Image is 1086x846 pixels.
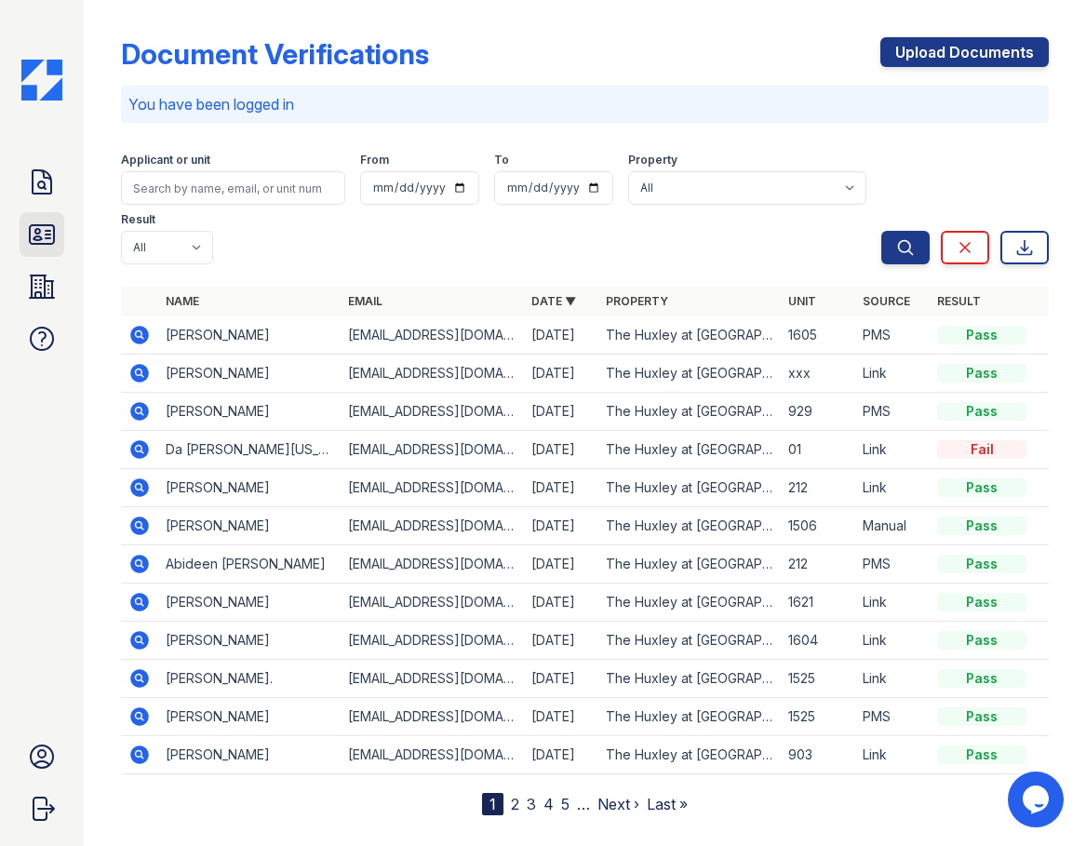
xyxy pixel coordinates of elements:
div: Pass [937,745,1026,764]
td: PMS [855,545,930,584]
td: Link [855,736,930,774]
td: [EMAIL_ADDRESS][DOMAIN_NAME] [341,393,523,431]
td: The Huxley at [GEOGRAPHIC_DATA] [598,507,781,545]
td: [EMAIL_ADDRESS][DOMAIN_NAME] [341,584,523,622]
td: 212 [781,469,855,507]
a: 2 [511,795,519,813]
td: [PERSON_NAME] [158,355,341,393]
a: Result [937,294,981,308]
td: The Huxley at [GEOGRAPHIC_DATA] [598,431,781,469]
a: Source [863,294,910,308]
td: The Huxley at [GEOGRAPHIC_DATA] [598,355,781,393]
p: You have been logged in [128,93,1041,115]
a: Last » [647,795,688,813]
td: [DATE] [524,545,598,584]
td: The Huxley at [GEOGRAPHIC_DATA] [598,736,781,774]
td: [EMAIL_ADDRESS][DOMAIN_NAME] [341,355,523,393]
div: Pass [937,669,1026,688]
label: Result [121,212,155,227]
span: … [577,793,590,815]
label: To [494,153,509,168]
td: 1605 [781,316,855,355]
div: 1 [482,793,503,815]
td: [EMAIL_ADDRESS][DOMAIN_NAME] [341,431,523,469]
td: [PERSON_NAME] [158,507,341,545]
td: [DATE] [524,622,598,660]
td: 929 [781,393,855,431]
td: 1506 [781,507,855,545]
div: Pass [937,478,1026,497]
td: The Huxley at [GEOGRAPHIC_DATA] [598,545,781,584]
a: Date ▼ [531,294,576,308]
td: xxx [781,355,855,393]
td: [PERSON_NAME] [158,622,341,660]
td: [EMAIL_ADDRESS][DOMAIN_NAME] [341,507,523,545]
img: CE_Icon_Blue-c292c112584629df590d857e76928e9f676e5b41ef8f769ba2f05ee15b207248.png [21,60,62,101]
a: 5 [561,795,570,813]
iframe: chat widget [1008,772,1067,827]
div: Document Verifications [121,37,429,71]
td: [EMAIL_ADDRESS][DOMAIN_NAME] [341,545,523,584]
td: PMS [855,316,930,355]
td: The Huxley at [GEOGRAPHIC_DATA] [598,584,781,622]
td: 01 [781,431,855,469]
td: Manual [855,507,930,545]
td: [DATE] [524,736,598,774]
div: Pass [937,631,1026,650]
a: Next › [597,795,639,813]
div: Pass [937,364,1026,383]
td: Link [855,622,930,660]
td: [DATE] [524,698,598,736]
td: 903 [781,736,855,774]
div: Pass [937,517,1026,535]
td: [DATE] [524,316,598,355]
td: [PERSON_NAME] [158,736,341,774]
td: [EMAIL_ADDRESS][DOMAIN_NAME] [341,469,523,507]
label: Property [628,153,677,168]
td: [PERSON_NAME] [158,469,341,507]
td: 1525 [781,698,855,736]
td: [PERSON_NAME] [158,584,341,622]
td: The Huxley at [GEOGRAPHIC_DATA] [598,316,781,355]
td: [DATE] [524,431,598,469]
td: [PERSON_NAME] [158,393,341,431]
td: [EMAIL_ADDRESS][DOMAIN_NAME] [341,698,523,736]
input: Search by name, email, or unit number [121,171,345,205]
td: PMS [855,393,930,431]
td: [EMAIL_ADDRESS][DOMAIN_NAME] [341,622,523,660]
td: [PERSON_NAME] [158,698,341,736]
td: [EMAIL_ADDRESS][DOMAIN_NAME] [341,660,523,698]
a: Upload Documents [880,37,1049,67]
div: Pass [937,326,1026,344]
div: Pass [937,555,1026,573]
td: [DATE] [524,584,598,622]
div: Pass [937,707,1026,726]
td: The Huxley at [GEOGRAPHIC_DATA] [598,698,781,736]
td: Abideen [PERSON_NAME] [158,545,341,584]
td: [DATE] [524,393,598,431]
td: 1525 [781,660,855,698]
td: 1604 [781,622,855,660]
td: 1621 [781,584,855,622]
td: Link [855,431,930,469]
div: Fail [937,440,1026,459]
a: 3 [527,795,536,813]
a: Email [348,294,382,308]
td: Link [855,355,930,393]
td: [PERSON_NAME] [158,316,341,355]
td: The Huxley at [GEOGRAPHIC_DATA] [598,393,781,431]
label: Applicant or unit [121,153,210,168]
td: PMS [855,698,930,736]
a: Property [606,294,668,308]
a: Unit [788,294,816,308]
td: Link [855,660,930,698]
td: [DATE] [524,469,598,507]
td: Link [855,469,930,507]
td: [DATE] [524,507,598,545]
td: Link [855,584,930,622]
td: The Huxley at [GEOGRAPHIC_DATA] [598,469,781,507]
td: The Huxley at [GEOGRAPHIC_DATA] [598,622,781,660]
td: [EMAIL_ADDRESS][DOMAIN_NAME] [341,736,523,774]
td: The Huxley at [GEOGRAPHIC_DATA] [598,660,781,698]
td: Da [PERSON_NAME][US_STATE] [158,431,341,469]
